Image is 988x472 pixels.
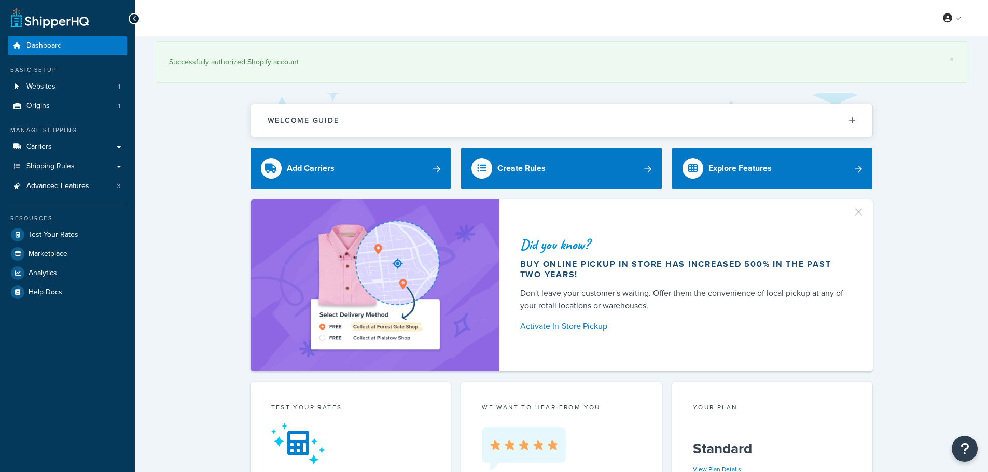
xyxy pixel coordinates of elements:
h5: Standard [693,440,852,457]
span: Analytics [29,269,57,278]
span: Origins [26,102,50,110]
a: Origins1 [8,96,127,116]
span: Websites [26,82,55,91]
li: Advanced Features [8,177,127,196]
div: Test your rates [271,403,430,414]
span: 1 [118,102,120,110]
img: ad-shirt-map-b0359fc47e01cab431d101c4b569394f6a03f54285957d908178d52f29eb9668.png [281,215,469,356]
a: Test Your Rates [8,225,127,244]
a: × [950,55,954,63]
span: Advanced Features [26,182,89,191]
a: Analytics [8,264,127,282]
div: Successfully authorized Shopify account [169,55,954,69]
div: Don't leave your customer's waiting. Offer them the convenience of local pickup at any of your re... [520,287,848,312]
a: Websites1 [8,77,127,96]
p: we want to hear from you [482,403,641,412]
span: Dashboard [26,41,62,50]
span: 3 [117,182,120,191]
a: Shipping Rules [8,157,127,176]
a: Advanced Features3 [8,177,127,196]
div: Did you know? [520,237,848,252]
div: Manage Shipping [8,126,127,135]
a: Carriers [8,137,127,156]
div: Your Plan [693,403,852,414]
div: Basic Setup [8,66,127,75]
a: Add Carriers [251,148,451,189]
div: Explore Features [708,161,772,176]
a: Explore Features [672,148,873,189]
a: Create Rules [461,148,662,189]
a: Help Docs [8,283,127,302]
span: Carriers [26,142,52,151]
a: Activate In-Store Pickup [520,319,848,334]
li: Websites [8,77,127,96]
span: Marketplace [29,250,67,259]
li: Origins [8,96,127,116]
button: Open Resource Center [952,436,978,462]
div: Buy online pickup in store has increased 500% in the past two years! [520,259,848,280]
span: Shipping Rules [26,162,75,171]
div: Create Rules [497,161,546,176]
span: Help Docs [29,288,62,297]
button: Welcome Guide [251,104,872,137]
span: 1 [118,82,120,91]
div: Add Carriers [287,161,335,176]
h2: Welcome Guide [268,117,339,124]
div: Resources [8,214,127,223]
a: Marketplace [8,245,127,263]
a: Dashboard [8,36,127,55]
span: Test Your Rates [29,231,78,239]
